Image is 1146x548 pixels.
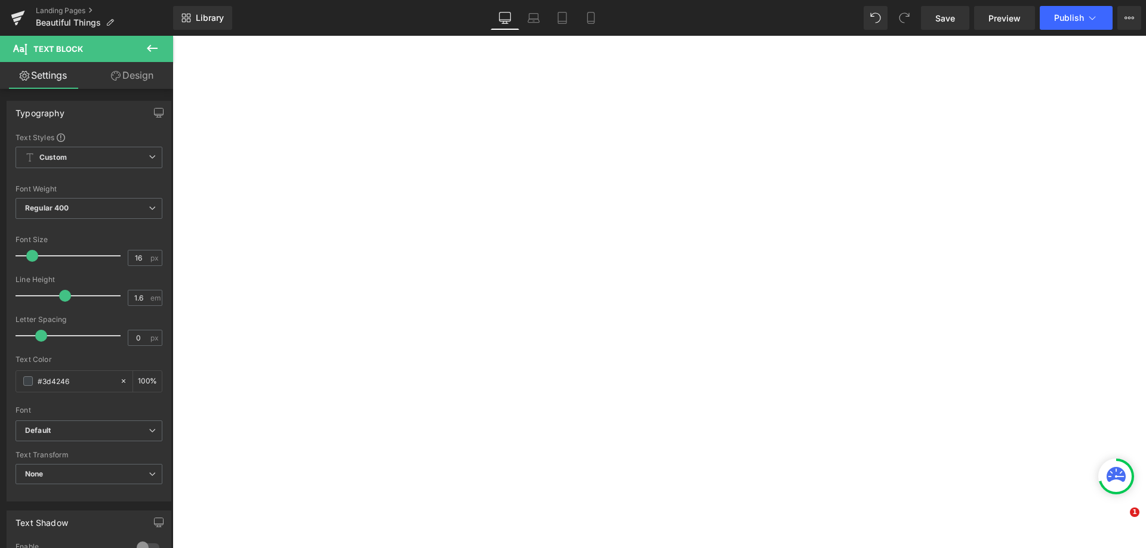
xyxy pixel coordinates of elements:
[25,426,51,436] i: Default
[16,236,162,244] div: Font Size
[89,62,175,89] a: Design
[519,6,548,30] a: Laptop
[16,511,68,528] div: Text Shadow
[38,374,114,388] input: Color
[491,6,519,30] a: Desktop
[1117,6,1141,30] button: More
[548,6,577,30] a: Tablet
[1054,13,1084,23] span: Publish
[36,18,101,27] span: Beautiful Things
[16,185,162,193] div: Font Weight
[33,44,83,54] span: Text Block
[892,6,916,30] button: Redo
[25,469,44,478] b: None
[1040,6,1113,30] button: Publish
[150,334,161,342] span: px
[150,294,161,302] span: em
[173,6,232,30] a: New Library
[1130,507,1139,517] span: 1
[133,371,162,392] div: %
[25,203,69,212] b: Regular 400
[16,355,162,364] div: Text Color
[150,254,161,262] span: px
[196,13,224,23] span: Library
[16,315,162,324] div: Letter Spacing
[935,12,955,24] span: Save
[16,275,162,284] div: Line Height
[16,101,64,118] div: Typography
[988,12,1021,24] span: Preview
[16,406,162,414] div: Font
[36,6,173,16] a: Landing Pages
[39,153,67,163] b: Custom
[16,132,162,142] div: Text Styles
[16,451,162,459] div: Text Transform
[577,6,605,30] a: Mobile
[864,6,888,30] button: Undo
[974,6,1035,30] a: Preview
[1105,507,1134,536] iframe: Intercom live chat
